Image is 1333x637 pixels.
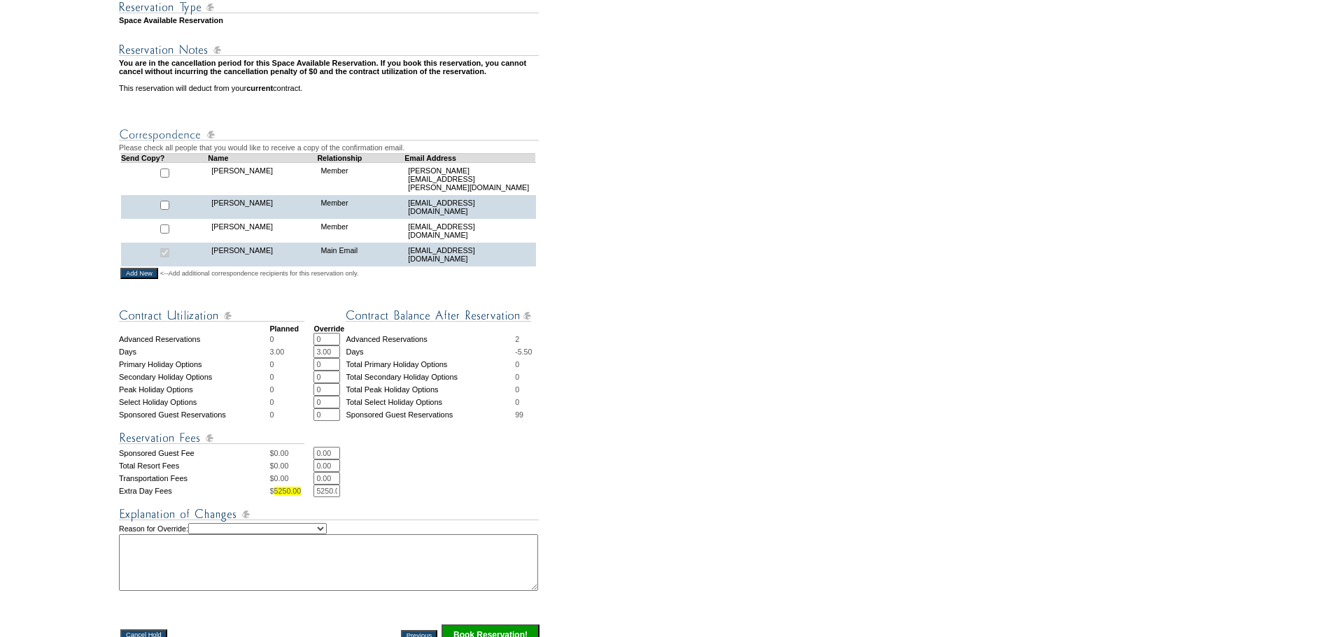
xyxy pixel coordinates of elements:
[119,429,304,447] img: Reservation Fees
[120,268,158,279] input: Add New
[269,385,274,394] span: 0
[119,41,539,59] img: Reservation Notes
[119,396,269,408] td: Select Holiday Options
[269,398,274,406] span: 0
[208,243,317,266] td: [PERSON_NAME]
[208,153,317,162] td: Name
[208,162,317,195] td: [PERSON_NAME]
[317,195,404,219] td: Member
[346,333,515,345] td: Advanced Reservations
[119,371,269,383] td: Secondary Holiday Options
[515,410,523,419] span: 99
[274,449,289,457] span: 0.00
[119,143,404,152] span: Please check all people that you would like to receive a copy of the confirmation email.
[208,195,317,219] td: [PERSON_NAME]
[121,153,209,162] td: Send Copy?
[269,360,274,368] span: 0
[515,348,532,356] span: -5.50
[274,474,289,482] span: 0.00
[119,447,269,459] td: Sponsored Guest Fee
[346,408,515,421] td: Sponsored Guest Reservations
[119,358,269,371] td: Primary Holiday Options
[119,408,269,421] td: Sponsored Guest Reservations
[346,358,515,371] td: Total Primary Holiday Options
[269,335,274,343] span: 0
[404,195,535,219] td: [EMAIL_ADDRESS][DOMAIN_NAME]
[404,219,535,243] td: [EMAIL_ADDRESS][DOMAIN_NAME]
[119,307,304,324] img: Contract Utilization
[317,162,404,195] td: Member
[404,153,535,162] td: Email Address
[346,371,515,383] td: Total Secondary Holiday Options
[269,348,284,356] span: 3.00
[119,459,269,472] td: Total Resort Fees
[119,84,541,92] td: This reservation will deduct from your contract.
[269,472,313,485] td: $
[404,162,535,195] td: [PERSON_NAME][EMAIL_ADDRESS][PERSON_NAME][DOMAIN_NAME]
[346,345,515,358] td: Days
[313,324,344,333] strong: Override
[515,360,519,368] span: 0
[346,396,515,408] td: Total Select Holiday Options
[346,307,531,324] img: Contract Balance After Reservation
[515,398,519,406] span: 0
[269,485,313,497] td: $
[515,373,519,381] span: 0
[269,324,298,333] strong: Planned
[119,472,269,485] td: Transportation Fees
[119,333,269,345] td: Advanced Reservations
[119,485,269,497] td: Extra Day Fees
[269,447,313,459] td: $
[269,410,274,419] span: 0
[274,487,302,495] span: 5250.00
[119,383,269,396] td: Peak Holiday Options
[274,461,289,470] span: 0.00
[515,385,519,394] span: 0
[119,16,541,24] td: Space Available Reservation
[317,153,404,162] td: Relationship
[404,243,535,266] td: [EMAIL_ADDRESS][DOMAIN_NAME]
[515,335,519,343] span: 2
[208,219,317,243] td: [PERSON_NAME]
[317,243,404,266] td: Main Email
[119,59,541,76] td: You are in the cancellation period for this Space Available Reservation. If you book this reserva...
[317,219,404,243] td: Member
[346,383,515,396] td: Total Peak Holiday Options
[246,84,273,92] b: current
[160,269,359,278] span: <--Add additional correspondence recipients for this reservation only.
[269,459,313,472] td: $
[269,373,274,381] span: 0
[119,523,541,591] td: Reason for Override:
[119,506,539,523] img: Explanation of Changes
[119,345,269,358] td: Days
